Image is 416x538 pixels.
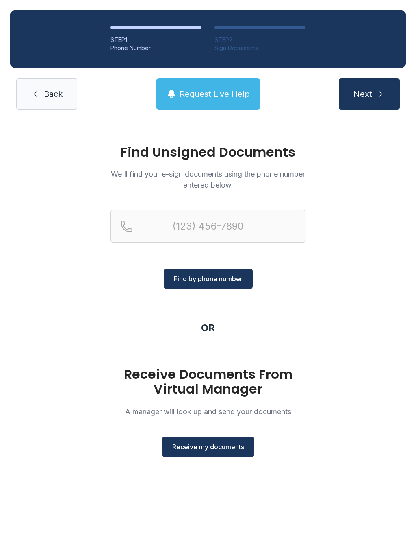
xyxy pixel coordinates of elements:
div: STEP 2 [214,36,305,44]
span: Back [44,88,63,100]
div: STEP 1 [110,36,201,44]
p: We'll find your e-sign documents using the phone number entered below. [110,168,305,190]
span: Find by phone number [174,274,243,284]
input: Reservation phone number [110,210,305,243]
h1: Find Unsigned Documents [110,146,305,159]
div: Phone Number [110,44,201,52]
p: A manager will look up and send your documents [110,406,305,417]
div: OR [201,321,215,335]
span: Receive my documents [172,442,244,452]
span: Next [353,88,372,100]
h1: Receive Documents From Virtual Manager [110,367,305,396]
span: Request Live Help [180,88,250,100]
div: Sign Documents [214,44,305,52]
